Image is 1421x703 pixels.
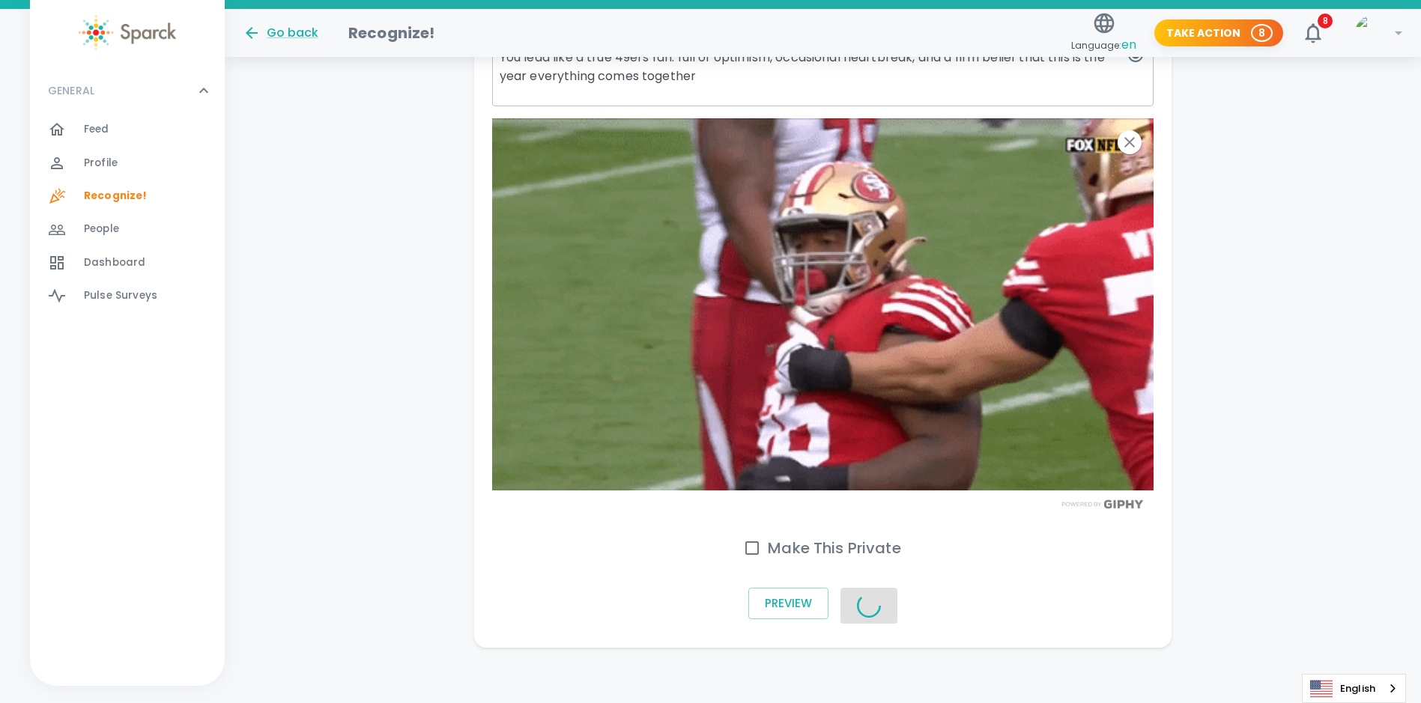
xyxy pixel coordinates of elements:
[30,147,225,180] a: Profile
[1355,15,1391,51] img: Picture of David
[30,279,225,312] a: Pulse Surveys
[1302,674,1406,703] div: Language
[84,189,148,204] span: Recognize!
[1071,35,1136,55] span: Language:
[768,536,901,560] h6: Make This Private
[30,246,225,279] a: Dashboard
[30,113,225,146] a: Feed
[1318,13,1333,28] span: 8
[84,122,109,137] span: Feed
[84,222,119,237] span: People
[1303,675,1405,702] a: English
[1065,7,1142,60] button: Language:en
[30,213,225,246] a: People
[30,180,225,213] a: Recognize!
[492,118,1154,490] img: 8pPwxQDnmtfxx2tU0g
[79,15,176,50] img: Sparck logo
[1154,19,1283,47] button: Take Action 8
[30,15,225,50] a: Sparck logo
[30,113,225,318] div: GENERAL
[84,288,157,303] span: Pulse Surveys
[48,83,94,98] p: GENERAL
[748,588,828,619] button: Preview
[30,68,225,113] div: GENERAL
[1121,36,1136,53] span: en
[1302,674,1406,703] aside: Language selected: English
[1295,15,1331,51] button: 8
[84,255,145,270] span: Dashboard
[1058,499,1148,509] img: Powered by GIPHY
[1258,25,1265,40] p: 8
[84,156,118,171] span: Profile
[348,21,435,45] h1: Recognize!
[243,24,318,42] button: Go back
